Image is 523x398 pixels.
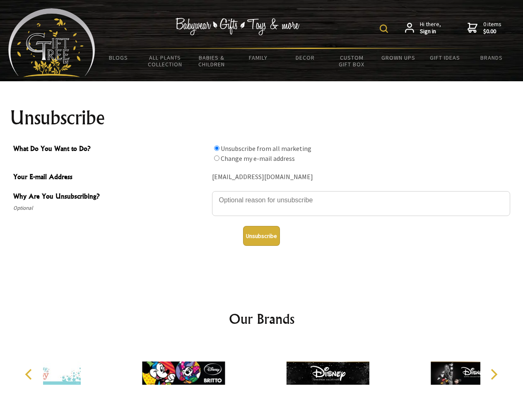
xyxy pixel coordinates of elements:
h2: Our Brands [17,309,507,329]
div: [EMAIL_ADDRESS][DOMAIN_NAME] [212,171,510,184]
label: Unsubscribe from all marketing [221,144,311,153]
button: Previous [21,365,39,383]
a: BLOGS [95,49,142,66]
strong: Sign in [420,28,441,35]
span: Optional [13,203,208,213]
span: 0 items [483,20,501,35]
img: Babywear - Gifts - Toys & more [176,18,300,35]
textarea: Why Are You Unsubscribing? [212,191,510,216]
a: All Plants Collection [142,49,189,73]
strong: $0.00 [483,28,501,35]
img: product search [380,24,388,33]
a: Hi there,Sign in [405,21,441,35]
a: 0 items$0.00 [468,21,501,35]
a: Family [235,49,282,66]
span: Hi there, [420,21,441,35]
a: Gift Ideas [422,49,468,66]
a: Custom Gift Box [328,49,375,73]
a: Decor [282,49,328,66]
input: What Do You Want to Do? [214,146,219,151]
button: Unsubscribe [243,226,280,246]
a: Grown Ups [375,49,422,66]
a: Babies & Children [188,49,235,73]
label: Change my e-mail address [221,154,295,163]
span: Why Are You Unsubscribing? [13,191,208,203]
span: Your E-mail Address [13,172,208,184]
img: Babyware - Gifts - Toys and more... [8,8,95,77]
a: Brands [468,49,515,66]
input: What Do You Want to Do? [214,155,219,161]
button: Next [484,365,503,383]
h1: Unsubscribe [10,108,513,128]
span: What Do You Want to Do? [13,143,208,155]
